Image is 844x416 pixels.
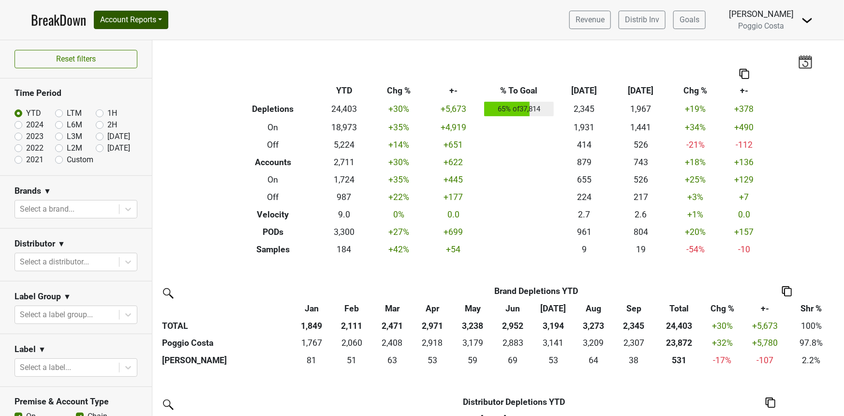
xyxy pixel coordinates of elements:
img: Copy to clipboard [782,286,792,296]
span: ▼ [44,185,51,197]
td: -54 % [669,241,722,258]
td: 1767.329 [292,335,332,352]
a: BreakDown [31,10,86,30]
td: 69.177 [493,352,533,370]
th: Aug: activate to sort column ascending [574,300,614,317]
th: 2,952 [493,317,533,335]
td: +42 % [372,241,425,258]
span: ▼ [58,238,65,250]
th: Accounts [230,154,316,171]
td: 2060.002 [332,335,372,352]
td: 2407.904 [372,335,412,352]
th: Total: activate to sort column ascending [654,300,704,317]
td: +445 [425,171,482,188]
td: -10 [722,241,767,258]
td: +25 % [669,171,722,188]
th: Shr %: activate to sort column ascending [789,300,833,317]
button: Account Reports [94,11,168,29]
div: 53 [415,354,450,367]
label: LTM [67,108,82,119]
td: +54 [425,241,482,258]
span: ▼ [63,291,71,303]
td: +699 [425,223,482,241]
td: 63.667 [574,352,614,370]
td: 1,724 [316,171,372,188]
img: filter [160,285,175,300]
td: -21 % [669,136,722,154]
label: 2H [107,119,117,131]
td: 1,441 [613,119,669,136]
td: 37.66 [614,352,654,370]
th: Brand Depletions YTD [332,282,740,300]
th: YTD [316,82,372,99]
div: 23,872 [656,337,702,349]
td: 224 [556,188,613,206]
img: last_updated_date [798,55,813,68]
label: 1H [107,108,117,119]
td: 655 [556,171,613,188]
td: +157 [722,223,767,241]
th: Distributor Depletions YTD [321,394,707,411]
td: 414 [556,136,613,154]
th: 3,238 [453,317,493,335]
td: +27 % [372,223,425,241]
th: TOTAL [160,317,292,335]
label: Custom [67,154,93,166]
td: 9.0 [316,206,372,223]
label: L3M [67,131,82,142]
th: Off [230,136,316,154]
td: 879 [556,154,613,171]
th: 3,194 [533,317,573,335]
th: [DATE] [556,82,613,99]
th: Velocity [230,206,316,223]
td: +35 % [372,171,425,188]
th: [PERSON_NAME] [160,352,292,370]
label: [DATE] [107,131,130,142]
div: 53 [535,354,571,367]
div: 3,209 [576,337,611,349]
th: 1,849 [292,317,332,335]
th: Jan: activate to sort column ascending [292,300,332,317]
th: May: activate to sort column ascending [453,300,493,317]
td: +19 % [669,99,722,119]
td: +5,673 [425,99,482,119]
td: +20 % [669,223,722,241]
td: 2.2% [789,352,833,370]
img: Copy to clipboard [740,69,749,79]
td: +129 [722,171,767,188]
a: Revenue [569,11,611,29]
td: +136 [722,154,767,171]
td: +4,919 [425,119,482,136]
th: +- [425,82,482,99]
td: +7 [722,188,767,206]
h3: Brands [15,186,41,196]
div: 1,767 [294,337,329,349]
td: 53.4 [533,352,573,370]
td: 97.8% [789,335,833,352]
div: 81 [294,354,329,367]
td: 2,711 [316,154,372,171]
label: YTD [26,108,41,119]
td: +1 % [669,206,722,223]
th: Jun: activate to sort column ascending [493,300,533,317]
td: 743 [613,154,669,171]
td: 2882.73 [493,335,533,352]
th: Poggio Costa [160,335,292,352]
div: 38 [616,354,652,367]
h3: Label Group [15,292,61,302]
td: 2918.241 [412,335,452,352]
td: 3,300 [316,223,372,241]
label: L6M [67,119,82,131]
th: Chg % [372,82,425,99]
th: +- [722,82,767,99]
th: Chg %: activate to sort column ascending [704,300,740,317]
th: Feb: activate to sort column ascending [332,300,372,317]
td: +30 % [372,99,425,119]
th: Chg % [669,82,722,99]
th: 2,345 [614,317,654,335]
div: 2,918 [415,337,450,349]
th: PODs [230,223,316,241]
div: -107 [743,354,787,367]
h3: Label [15,344,36,354]
td: 3178.718 [453,335,493,352]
